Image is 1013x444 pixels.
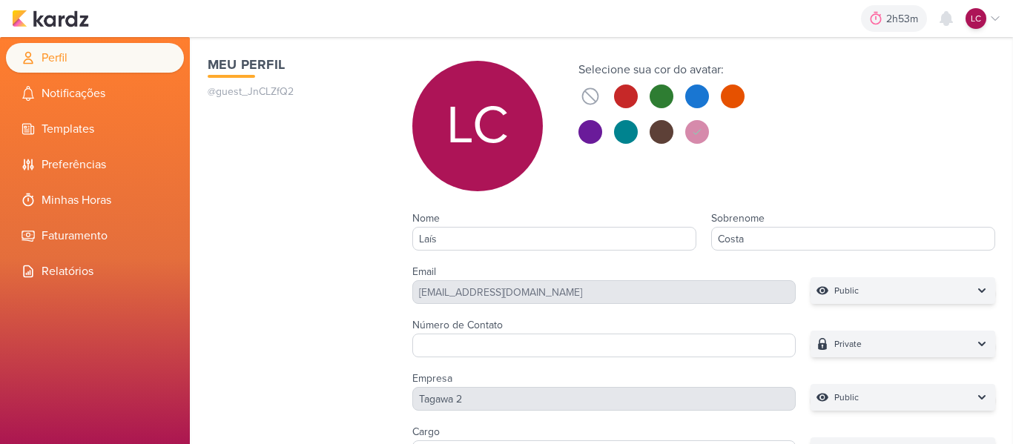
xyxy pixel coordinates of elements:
h1: Meu Perfil [208,55,383,75]
p: @guest_JnCLZfQ2 [208,84,383,99]
li: Notificações [6,79,184,108]
li: Relatórios [6,256,184,286]
li: Templates [6,114,184,144]
label: Cargo [412,425,440,438]
li: Preferências [6,150,184,179]
label: Sobrenome [711,212,765,225]
label: Número de Contato [412,319,503,331]
button: Public [811,277,995,304]
li: Perfil [6,43,184,73]
p: LC [446,99,509,153]
p: Private [834,337,862,351]
label: Empresa [412,372,452,385]
div: Laís Costa [966,8,986,29]
div: Selecione sua cor do avatar: [578,61,745,79]
p: Public [834,390,859,405]
li: Minhas Horas [6,185,184,215]
img: kardz.app [12,10,89,27]
div: Laís Costa [412,61,543,191]
div: 2h53m [886,11,923,27]
button: Public [811,384,995,411]
p: LC [971,12,981,25]
div: [EMAIL_ADDRESS][DOMAIN_NAME] [412,280,796,304]
label: Nome [412,212,440,225]
li: Faturamento [6,221,184,251]
label: Email [412,265,436,278]
p: Public [834,283,859,298]
button: Private [811,331,995,357]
